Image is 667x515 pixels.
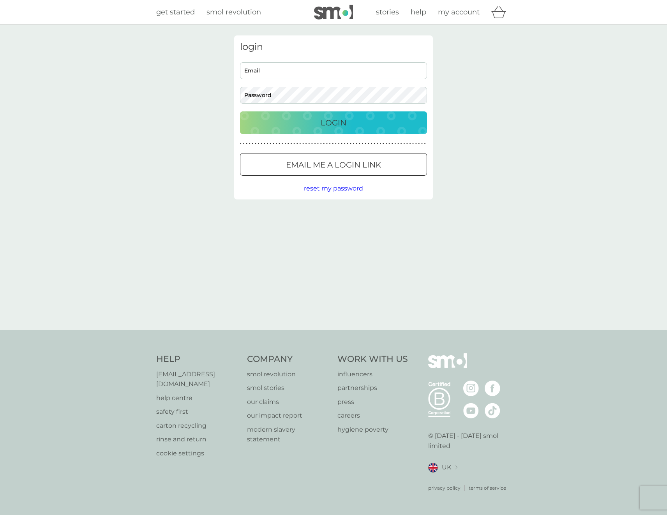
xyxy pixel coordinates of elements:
[247,383,330,393] p: smol stories
[156,407,239,417] a: safety first
[397,142,399,146] p: ●
[206,7,261,18] a: smol revolution
[249,142,251,146] p: ●
[304,185,363,192] span: reset my password
[156,7,195,18] a: get started
[240,111,427,134] button: Login
[485,381,500,396] img: visit the smol Facebook page
[337,397,408,407] p: press
[240,41,427,53] h3: login
[258,142,259,146] p: ●
[314,142,316,146] p: ●
[279,142,280,146] p: ●
[296,142,298,146] p: ●
[304,183,363,194] button: reset my password
[247,353,330,365] h4: Company
[286,159,381,171] p: Email me a login link
[376,7,399,18] a: stories
[320,142,322,146] p: ●
[332,142,333,146] p: ●
[368,142,369,146] p: ●
[293,142,295,146] p: ●
[284,142,286,146] p: ●
[273,142,274,146] p: ●
[438,8,480,16] span: my account
[359,142,360,146] p: ●
[323,142,325,146] p: ●
[344,142,346,146] p: ●
[302,142,304,146] p: ●
[388,142,390,146] p: ●
[386,142,387,146] p: ●
[337,353,408,365] h4: Work With Us
[321,116,346,129] p: Login
[282,142,283,146] p: ●
[428,353,467,380] img: smol
[395,142,396,146] p: ●
[463,403,479,418] img: visit the smol Youtube page
[247,425,330,444] a: modern slavery statement
[317,142,319,146] p: ●
[247,369,330,379] a: smol revolution
[305,142,307,146] p: ●
[371,142,372,146] p: ●
[267,142,268,146] p: ●
[311,142,313,146] p: ●
[246,142,247,146] p: ●
[337,411,408,421] a: careers
[350,142,351,146] p: ●
[421,142,423,146] p: ●
[428,484,461,492] a: privacy policy
[469,484,506,492] a: terms of service
[411,8,426,16] span: help
[156,393,239,403] a: help centre
[264,142,265,146] p: ●
[411,7,426,18] a: help
[329,142,331,146] p: ●
[491,4,511,20] div: basket
[240,142,242,146] p: ●
[156,353,239,365] h4: Help
[338,142,340,146] p: ●
[362,142,363,146] p: ●
[156,8,195,16] span: get started
[463,381,479,396] img: visit the smol Instagram page
[418,142,420,146] p: ●
[341,142,342,146] p: ●
[314,5,353,19] img: smol
[415,142,417,146] p: ●
[347,142,349,146] p: ●
[156,448,239,459] a: cookie settings
[291,142,292,146] p: ●
[379,142,381,146] p: ●
[247,397,330,407] a: our claims
[300,142,301,146] p: ●
[206,8,261,16] span: smol revolution
[255,142,256,146] p: ●
[288,142,289,146] p: ●
[252,142,254,146] p: ●
[401,142,402,146] p: ●
[243,142,245,146] p: ●
[374,142,375,146] p: ●
[240,153,427,176] button: Email me a login link
[442,462,451,473] span: UK
[276,142,277,146] p: ●
[412,142,414,146] p: ●
[156,434,239,444] a: rinse and return
[270,142,271,146] p: ●
[337,383,408,393] a: partnerships
[247,411,330,421] a: our impact report
[337,369,408,379] a: influencers
[365,142,366,146] p: ●
[356,142,357,146] p: ●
